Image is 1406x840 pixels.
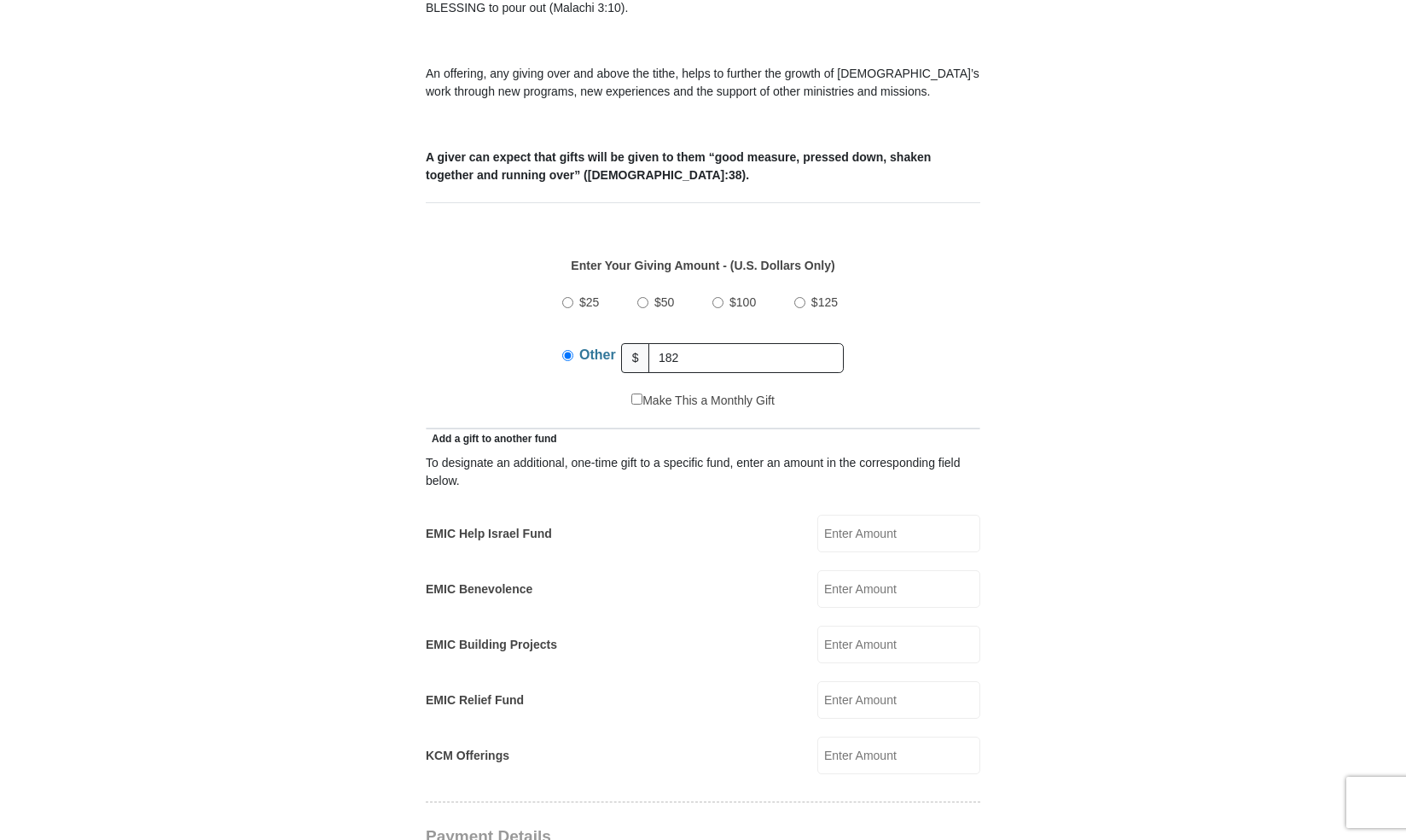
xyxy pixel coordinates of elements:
p: An offering, any giving over and above the tithe, helps to further the growth of [DEMOGRAPHIC_DAT... [426,65,980,101]
input: Other Amount [648,343,844,373]
input: Enter Amount [817,626,980,663]
label: EMIC Benevolence [426,580,532,598]
label: EMIC Help Israel Fund [426,525,552,543]
label: EMIC Building Projects [426,636,557,654]
span: $100 [729,295,756,309]
b: A giver can expect that gifts will be given to them “good measure, pressed down, shaken together ... [426,150,931,182]
span: $ [621,343,650,373]
span: $25 [579,295,599,309]
input: Enter Amount [817,737,980,774]
span: $50 [654,295,674,309]
span: Add a gift to another fund [426,433,557,445]
input: Make This a Monthly Gift [631,394,642,405]
span: Other [579,347,616,362]
div: To designate an additional, one-time gift to a specific fund, enter an amount in the correspondin... [426,454,980,490]
input: Enter Amount [817,570,980,608]
label: EMIC Relief Fund [426,691,524,709]
input: Enter Amount [817,681,980,719]
label: Make This a Monthly Gift [631,392,775,410]
input: Enter Amount [817,515,980,552]
label: KCM Offerings [426,747,509,765]
strong: Enter Your Giving Amount - (U.S. Dollars Only) [571,259,834,272]
span: $125 [811,295,838,309]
